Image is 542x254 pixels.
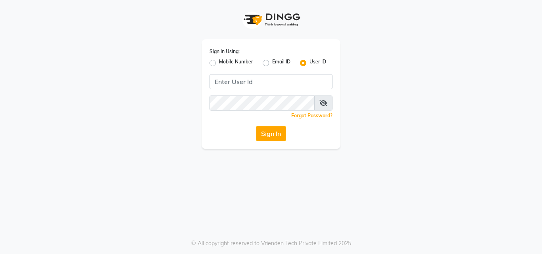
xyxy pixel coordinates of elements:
[272,58,290,68] label: Email ID
[239,8,303,31] img: logo1.svg
[209,95,315,111] input: Username
[291,113,333,118] a: Forgot Password?
[219,58,253,68] label: Mobile Number
[209,74,333,89] input: Username
[209,48,240,55] label: Sign In Using:
[256,126,286,141] button: Sign In
[309,58,326,68] label: User ID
